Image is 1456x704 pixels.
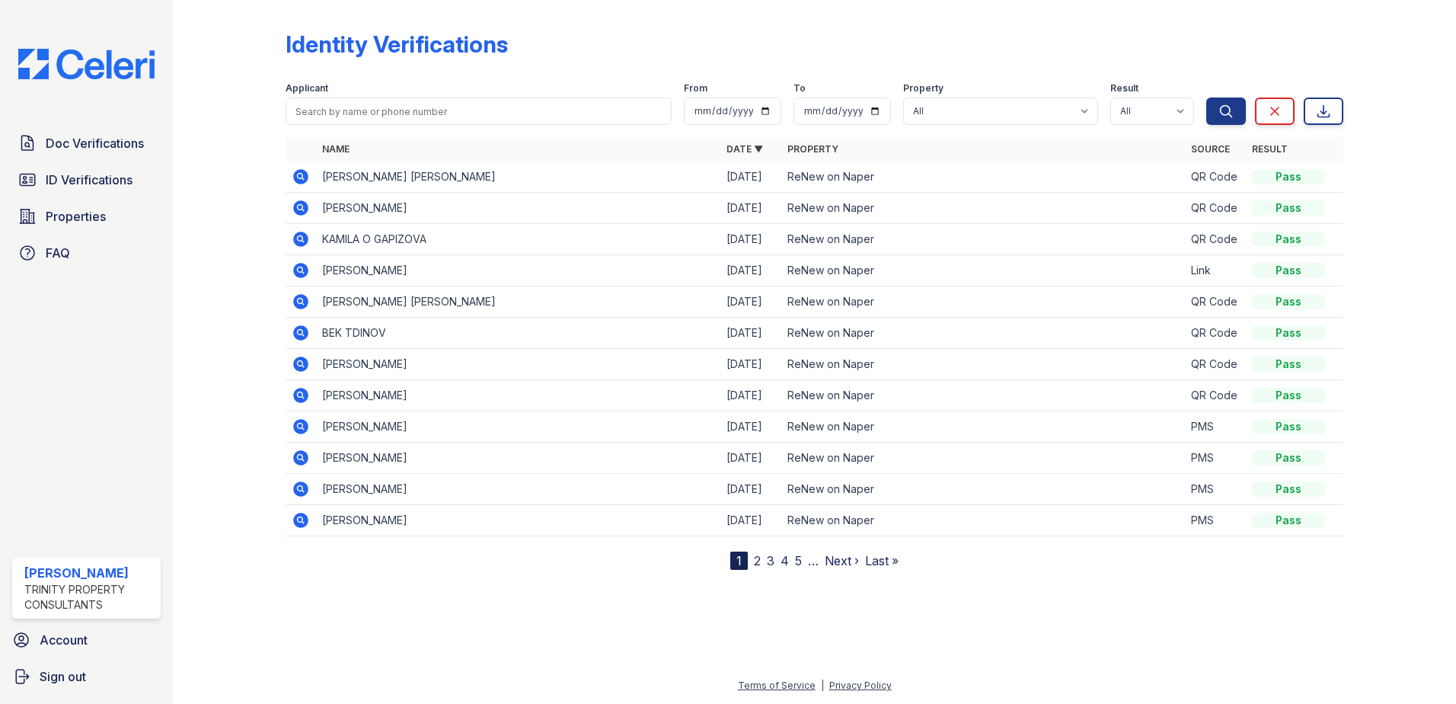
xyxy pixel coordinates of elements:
[787,143,838,155] a: Property
[6,49,167,79] img: CE_Logo_Blue-a8612792a0a2168367f1c8372b55b34899dd931a85d93a1a3d3e32e68fde9ad4.png
[316,286,720,318] td: [PERSON_NAME] [PERSON_NAME]
[1185,162,1246,193] td: QR Code
[46,244,70,262] span: FAQ
[738,680,816,691] a: Terms of Service
[46,207,106,226] span: Properties
[720,318,781,349] td: [DATE]
[781,162,1186,193] td: ReNew on Naper
[781,443,1186,474] td: ReNew on Naper
[1185,255,1246,286] td: Link
[46,171,133,189] span: ID Verifications
[781,318,1186,349] td: ReNew on Naper
[1252,232,1325,247] div: Pass
[1252,388,1325,403] div: Pass
[316,224,720,255] td: KAMILA O GAPIZOVA
[1252,357,1325,372] div: Pass
[720,474,781,505] td: [DATE]
[1252,200,1325,216] div: Pass
[720,286,781,318] td: [DATE]
[781,255,1186,286] td: ReNew on Naper
[316,411,720,443] td: [PERSON_NAME]
[720,411,781,443] td: [DATE]
[754,553,761,568] a: 2
[1252,143,1288,155] a: Result
[1185,193,1246,224] td: QR Code
[793,82,806,94] label: To
[781,224,1186,255] td: ReNew on Naper
[767,553,774,568] a: 3
[316,349,720,380] td: [PERSON_NAME]
[24,582,155,613] div: Trinity Property Consultants
[808,552,819,570] span: …
[1252,263,1325,278] div: Pass
[316,193,720,224] td: [PERSON_NAME]
[1185,349,1246,380] td: QR Code
[1185,505,1246,536] td: PMS
[1252,450,1325,466] div: Pass
[286,98,672,125] input: Search by name or phone number
[795,553,802,568] a: 5
[316,505,720,536] td: [PERSON_NAME]
[781,193,1186,224] td: ReNew on Naper
[12,238,161,268] a: FAQ
[286,30,508,58] div: Identity Verifications
[1252,169,1325,184] div: Pass
[1185,380,1246,411] td: QR Code
[1252,513,1325,528] div: Pass
[1110,82,1138,94] label: Result
[286,82,328,94] label: Applicant
[720,380,781,411] td: [DATE]
[825,553,859,568] a: Next ›
[781,553,789,568] a: 4
[720,443,781,474] td: [DATE]
[720,349,781,380] td: [DATE]
[316,443,720,474] td: [PERSON_NAME]
[1185,224,1246,255] td: QR Code
[781,286,1186,318] td: ReNew on Naper
[1252,482,1325,497] div: Pass
[12,128,161,158] a: Doc Verifications
[40,631,88,649] span: Account
[781,411,1186,443] td: ReNew on Naper
[720,255,781,286] td: [DATE]
[12,165,161,195] a: ID Verifications
[46,134,144,152] span: Doc Verifications
[1185,411,1246,443] td: PMS
[316,255,720,286] td: [PERSON_NAME]
[730,552,748,570] div: 1
[781,380,1186,411] td: ReNew on Naper
[1185,318,1246,349] td: QR Code
[1185,443,1246,474] td: PMS
[903,82,944,94] label: Property
[821,680,824,691] div: |
[720,224,781,255] td: [DATE]
[40,667,86,686] span: Sign out
[316,380,720,411] td: [PERSON_NAME]
[12,201,161,232] a: Properties
[684,82,707,94] label: From
[322,143,350,155] a: Name
[6,661,167,692] a: Sign out
[1252,294,1325,309] div: Pass
[1185,286,1246,318] td: QR Code
[316,318,720,349] td: BEK TDINOV
[1252,325,1325,341] div: Pass
[865,553,899,568] a: Last »
[1191,143,1230,155] a: Source
[1252,419,1325,434] div: Pass
[781,474,1186,505] td: ReNew on Naper
[1185,474,1246,505] td: PMS
[720,505,781,536] td: [DATE]
[6,625,167,655] a: Account
[720,162,781,193] td: [DATE]
[781,349,1186,380] td: ReNew on Naper
[316,474,720,505] td: [PERSON_NAME]
[781,505,1186,536] td: ReNew on Naper
[829,680,892,691] a: Privacy Policy
[726,143,763,155] a: Date ▼
[24,564,155,582] div: [PERSON_NAME]
[720,193,781,224] td: [DATE]
[316,162,720,193] td: [PERSON_NAME] [PERSON_NAME]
